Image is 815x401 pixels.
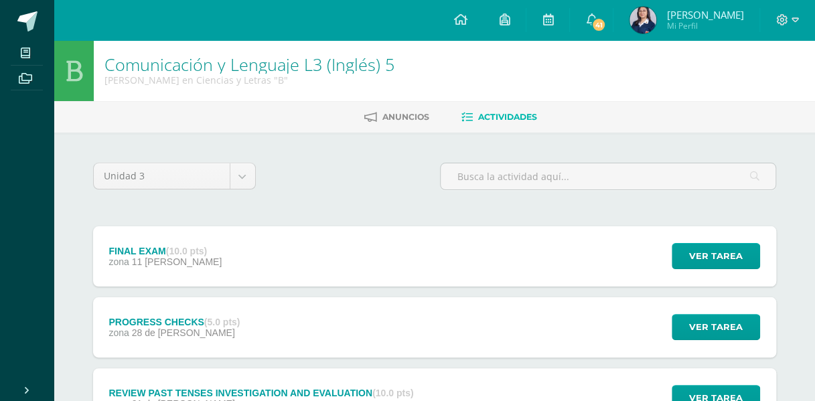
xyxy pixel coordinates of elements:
[166,246,207,256] strong: (10.0 pts)
[672,243,760,269] button: Ver tarea
[108,388,413,398] div: REVIEW PAST TENSES INVESTIGATION AND EVALUATION
[689,315,743,339] span: Ver tarea
[104,163,220,189] span: Unidad 3
[132,327,235,338] span: 28 de [PERSON_NAME]
[666,8,743,21] span: [PERSON_NAME]
[108,317,240,327] div: PROGRESS CHECKS
[629,7,656,33] img: 38afd64c6a5c310f10fabc1ba6ebd7f7.png
[382,112,429,122] span: Anuncios
[204,317,240,327] strong: (5.0 pts)
[364,106,429,128] a: Anuncios
[132,256,222,267] span: 11 [PERSON_NAME]
[666,20,743,31] span: Mi Perfil
[478,112,537,122] span: Actividades
[372,388,413,398] strong: (10.0 pts)
[104,74,394,86] div: Quinto Quinto Bachillerato en Ciencias y Letras 'B'
[672,314,760,340] button: Ver tarea
[591,17,606,32] span: 41
[108,246,222,256] div: FINAL EXAM
[441,163,775,189] input: Busca la actividad aquí...
[689,244,743,268] span: Ver tarea
[94,163,255,189] a: Unidad 3
[104,55,394,74] h1: Comunicación y Lenguaje L3 (Inglés) 5
[108,327,129,338] span: zona
[108,256,129,267] span: zona
[104,53,394,76] a: Comunicación y Lenguaje L3 (Inglés) 5
[461,106,537,128] a: Actividades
